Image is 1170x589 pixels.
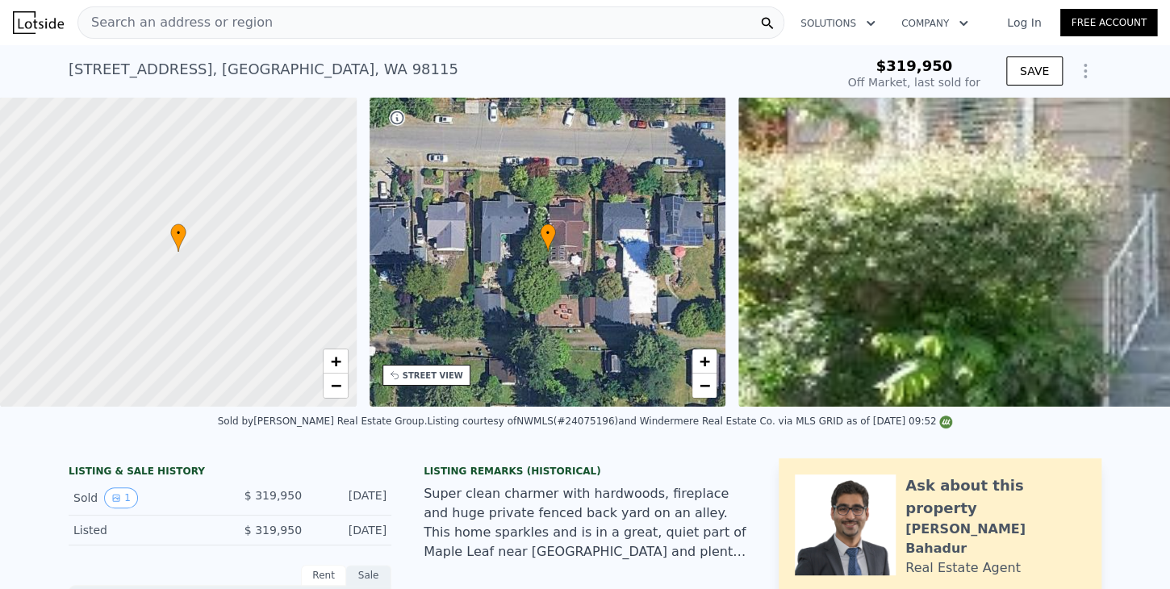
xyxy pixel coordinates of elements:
[700,351,710,371] span: +
[78,13,273,32] span: Search an address or region
[301,565,346,586] div: Rent
[875,57,952,74] span: $319,950
[13,11,64,34] img: Lotside
[170,226,186,240] span: •
[905,520,1085,558] div: [PERSON_NAME] Bahadur
[69,465,391,481] div: LISTING & SALE HISTORY
[218,416,428,427] div: Sold by [PERSON_NAME] Real Estate Group .
[888,9,981,38] button: Company
[315,522,387,538] div: [DATE]
[244,524,302,537] span: $ 319,950
[905,558,1021,578] div: Real Estate Agent
[424,465,746,478] div: Listing Remarks (Historical)
[324,374,348,398] a: Zoom out
[424,484,746,562] div: Super clean charmer with hardwoods, fireplace and huge private fenced back yard on an alley. This...
[69,58,458,81] div: [STREET_ADDRESS] , [GEOGRAPHIC_DATA] , WA 98115
[346,565,391,586] div: Sale
[244,489,302,502] span: $ 319,950
[700,375,710,395] span: −
[540,226,556,240] span: •
[73,487,217,508] div: Sold
[905,474,1085,520] div: Ask about this property
[939,416,952,428] img: NWMLS Logo
[1060,9,1157,36] a: Free Account
[104,487,138,508] button: View historical data
[540,223,556,252] div: •
[403,370,463,382] div: STREET VIEW
[324,349,348,374] a: Zoom in
[988,15,1060,31] a: Log In
[692,349,717,374] a: Zoom in
[788,9,888,38] button: Solutions
[1006,56,1063,86] button: SAVE
[427,416,952,427] div: Listing courtesy of NWMLS (#24075196) and Windermere Real Estate Co. via MLS GRID as of [DATE] 09:52
[1069,55,1101,87] button: Show Options
[848,74,980,90] div: Off Market, last sold for
[330,375,341,395] span: −
[692,374,717,398] a: Zoom out
[73,522,217,538] div: Listed
[330,351,341,371] span: +
[315,487,387,508] div: [DATE]
[170,223,186,252] div: •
